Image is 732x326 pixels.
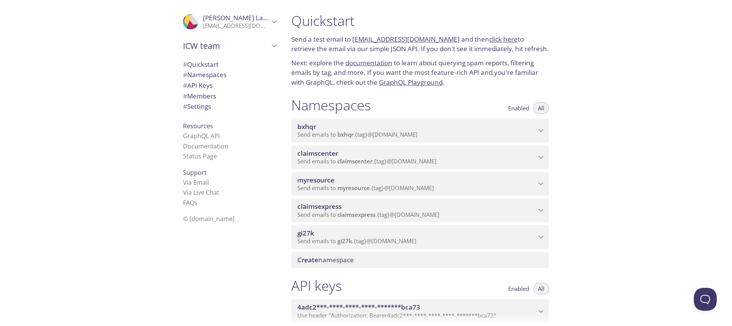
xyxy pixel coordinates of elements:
[183,132,220,140] a: GraphQL API
[183,102,187,111] span: #
[291,225,549,249] div: gi27k namespace
[291,119,549,142] div: bxhqr namespace
[203,13,288,22] span: [PERSON_NAME] Lakhinana
[297,122,316,131] span: bxhqr
[694,288,717,311] iframe: Help Scout Beacon - Open
[183,122,213,130] span: Resources
[337,184,370,192] span: myresource
[291,277,342,294] h1: API keys
[379,78,443,87] a: GraphQL Playground
[337,131,353,138] span: bxhqr
[297,131,417,138] span: Send emails to . {tag} @[DOMAIN_NAME]
[177,101,282,112] div: Team Settings
[183,60,218,69] span: Quickstart
[337,211,376,218] span: claimsexpress
[297,184,434,192] span: Send emails to . {tag} @[DOMAIN_NAME]
[177,80,282,91] div: API Keys
[177,69,282,80] div: Namespaces
[177,59,282,70] div: Quickstart
[291,252,549,268] div: Create namespace
[194,199,197,207] span: s
[177,91,282,102] div: Members
[297,255,318,264] span: Create
[297,237,416,245] span: Send emails to . {tag} @[DOMAIN_NAME]
[297,229,314,237] span: gi27k
[183,60,187,69] span: #
[337,157,372,165] span: claimscenter
[297,176,334,184] span: myresource
[183,188,219,197] a: Via Live Chat
[183,92,187,100] span: #
[297,202,342,211] span: claimsexpress
[291,145,549,169] div: claimscenter namespace
[533,102,549,114] button: All
[203,22,269,30] p: [EMAIL_ADDRESS][DOMAIN_NAME]
[345,58,392,67] a: documentation
[183,152,217,160] a: Status Page
[183,102,211,111] span: Settings
[337,237,352,245] span: gi27k
[183,81,213,90] span: API Keys
[297,149,338,158] span: claimscenter
[177,9,282,34] div: Rajesh Lakhinana
[297,211,440,218] span: Send emails to . {tag} @[DOMAIN_NAME]
[291,199,549,222] div: claimsexpress namespace
[177,36,282,56] div: ICW team
[352,35,460,44] a: [EMAIL_ADDRESS][DOMAIN_NAME]
[183,70,187,79] span: #
[291,172,549,196] div: myresource namespace
[291,97,371,114] h1: Namespaces
[297,157,437,165] span: Send emails to . {tag} @[DOMAIN_NAME]
[183,199,197,207] a: FAQ
[183,70,226,79] span: Namespaces
[183,81,187,90] span: #
[291,58,549,87] p: Next: explore the to learn about querying spam reports, filtering emails by tag, and more. If you...
[183,142,228,150] a: Documentation
[489,35,518,44] a: click here
[297,255,354,264] span: namespace
[504,283,534,294] button: Enabled
[183,168,207,177] span: Support
[183,40,269,51] span: ICW team
[291,34,549,54] p: Send a test email to and then to retrieve the email via our simple JSON API. If you don't see it ...
[183,92,216,100] span: Members
[183,178,209,187] a: Via Email
[504,102,534,114] button: Enabled
[291,12,549,29] h1: Quickstart
[533,283,549,294] button: All
[183,215,234,223] span: © [DOMAIN_NAME]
